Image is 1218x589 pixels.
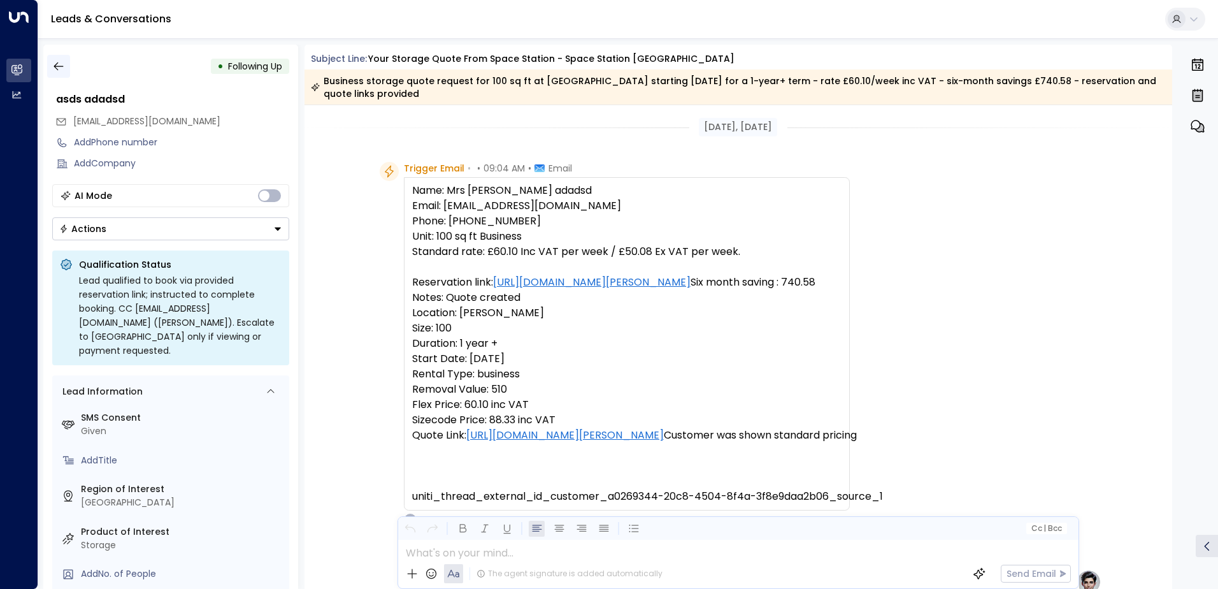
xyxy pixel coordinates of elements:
span: • [528,162,531,175]
label: SMS Consent [81,411,284,425]
button: Redo [424,521,440,537]
div: O [404,513,417,526]
div: Storage [81,539,284,552]
div: AddTitle [81,454,284,467]
div: Actions [59,223,106,235]
div: The agent signature is added automatically [476,568,663,579]
span: Email [548,162,572,175]
div: AddPhone number [74,136,289,149]
div: asds adadsd [56,92,289,107]
span: Cc Bcc [1031,524,1061,533]
div: Given [81,425,284,438]
span: [EMAIL_ADDRESS][DOMAIN_NAME] [73,115,220,127]
span: 09:04 AM [484,162,525,175]
div: Lead qualified to book via provided reservation link; instructed to complete booking. CC [EMAIL_A... [79,273,282,358]
div: AI Mode [75,189,112,202]
pre: Name: Mrs [PERSON_NAME] adadsd Email: [EMAIL_ADDRESS][DOMAIN_NAME] Phone: [PHONE_NUMBER] Unit: 10... [412,183,842,504]
span: • [468,162,471,175]
span: | [1043,524,1046,533]
a: Leads & Conversations [51,11,171,26]
span: ffsdd@hotmail.com [73,115,220,128]
button: Actions [52,217,289,240]
div: Business storage quote request for 100 sq ft at [GEOGRAPHIC_DATA] starting [DATE] for a 1-year+ t... [311,75,1165,100]
button: Undo [402,521,418,537]
label: Product of Interest [81,525,284,539]
div: [DATE], [DATE] [699,118,777,136]
span: Subject Line: [311,52,367,65]
div: AddCompany [74,157,289,170]
p: Qualification Status [79,258,282,271]
div: Your storage quote from Space Station - Space Station [GEOGRAPHIC_DATA] [368,52,734,66]
div: AddNo. of People [81,567,284,581]
button: Cc|Bcc [1026,523,1066,535]
div: • [217,55,224,78]
span: • [477,162,480,175]
div: Lead Information [58,385,143,398]
span: Following Up [228,60,282,73]
a: [URL][DOMAIN_NAME][PERSON_NAME] [493,275,691,290]
div: [GEOGRAPHIC_DATA] [81,496,284,509]
a: [URL][DOMAIN_NAME][PERSON_NAME] [466,428,664,443]
span: Trigger Email [404,162,464,175]
label: Region of Interest [81,483,284,496]
div: Button group with a nested menu [52,217,289,240]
